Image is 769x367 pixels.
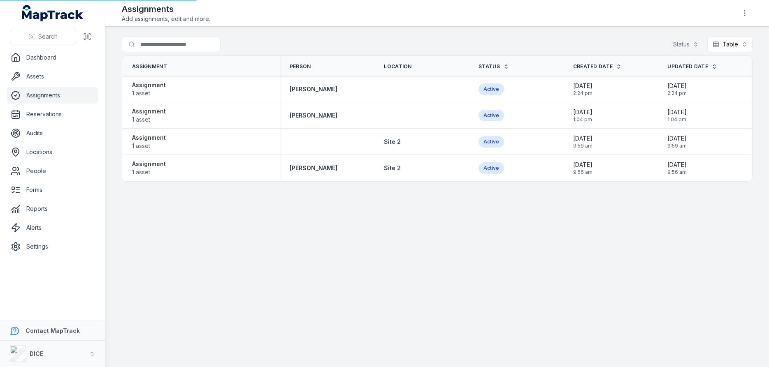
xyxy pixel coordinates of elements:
span: Location [384,63,411,70]
a: Locations [7,144,98,160]
a: [PERSON_NAME] [290,111,337,120]
span: Updated Date [667,63,708,70]
span: Status [479,63,500,70]
span: 1 asset [132,168,166,176]
a: Settings [7,238,98,255]
span: 9:56 am [667,169,687,175]
a: Status [479,63,509,70]
span: Site 2 [384,138,401,145]
a: Assignment1 asset [132,134,166,150]
div: Active [479,162,504,174]
div: Active [479,110,504,121]
span: [DATE] [667,161,687,169]
span: [DATE] [573,161,592,169]
strong: Assignment [132,107,166,115]
span: 9:56 am [573,169,592,175]
span: Add assignments, edit and more. [122,15,210,23]
strong: Assignment [132,81,166,89]
span: Person [290,63,311,70]
span: 9:59 am [573,143,592,149]
a: Assignment1 asset [132,160,166,176]
span: 1 asset [132,89,166,97]
span: Created Date [573,63,613,70]
span: [DATE] [573,82,592,90]
strong: DICE [30,350,43,357]
a: People [7,163,98,179]
span: 1:04 pm [573,116,592,123]
span: 9:59 am [667,143,687,149]
a: Updated Date [667,63,717,70]
span: Search [38,32,58,41]
span: [DATE] [667,82,687,90]
h2: Assignments [122,3,210,15]
span: [DATE] [573,108,592,116]
strong: Assignment [132,134,166,142]
a: Reports [7,201,98,217]
a: Forms [7,182,98,198]
time: 09/09/2025, 9:56:09 am [667,161,687,175]
button: Search [10,29,76,44]
div: Active [479,83,504,95]
a: Reservations [7,106,98,122]
span: [DATE] [667,134,687,143]
time: 09/09/2025, 2:24:12 pm [573,82,592,97]
span: [DATE] [667,108,687,116]
span: 1 asset [132,115,166,124]
a: Assets [7,68,98,85]
button: Status [668,37,704,52]
span: 1:04 pm [667,116,687,123]
span: [DATE] [573,134,592,143]
time: 09/09/2025, 1:04:17 pm [667,108,687,123]
span: Site 2 [384,164,401,171]
strong: Contact MapTrack [26,327,80,334]
time: 09/09/2025, 2:24:12 pm [667,82,687,97]
a: [PERSON_NAME] [290,164,337,172]
a: Alerts [7,219,98,236]
a: Assignment1 asset [132,107,166,124]
a: [PERSON_NAME] [290,85,337,93]
a: Audits [7,125,98,141]
a: MapTrack [22,5,84,21]
a: Site 2 [384,138,401,146]
time: 09/09/2025, 1:04:17 pm [573,108,592,123]
a: Assignment1 asset [132,81,166,97]
span: 2:24 pm [667,90,687,97]
button: Table [707,37,753,52]
a: Dashboard [7,49,98,66]
span: 1 asset [132,142,166,150]
time: 09/09/2025, 9:56:09 am [573,161,592,175]
time: 09/09/2025, 9:59:34 am [573,134,592,149]
a: Site 2 [384,164,401,172]
a: Assignments [7,87,98,104]
a: Created Date [573,63,622,70]
div: Active [479,136,504,148]
strong: Assignment [132,160,166,168]
time: 09/09/2025, 9:59:34 am [667,134,687,149]
span: 2:24 pm [573,90,592,97]
span: Assignment [132,63,167,70]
